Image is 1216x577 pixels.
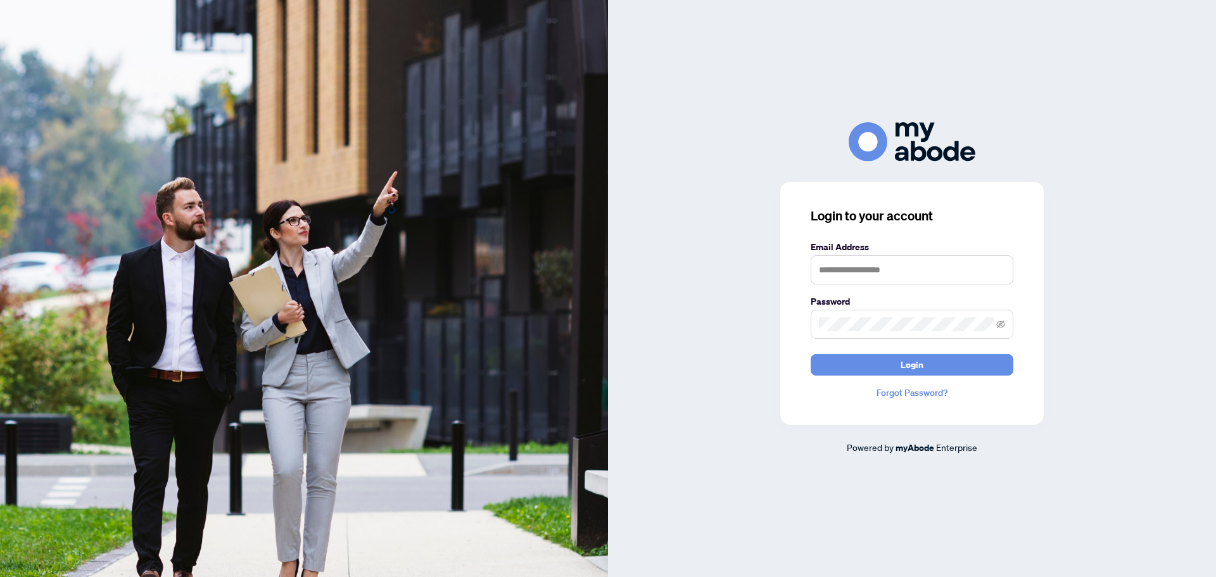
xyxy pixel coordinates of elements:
[936,441,977,453] span: Enterprise
[901,355,923,375] span: Login
[849,122,975,161] img: ma-logo
[811,207,1013,225] h3: Login to your account
[811,386,1013,400] a: Forgot Password?
[811,354,1013,376] button: Login
[811,240,1013,254] label: Email Address
[811,295,1013,308] label: Password
[996,320,1005,329] span: eye-invisible
[847,441,894,453] span: Powered by
[896,441,934,455] a: myAbode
